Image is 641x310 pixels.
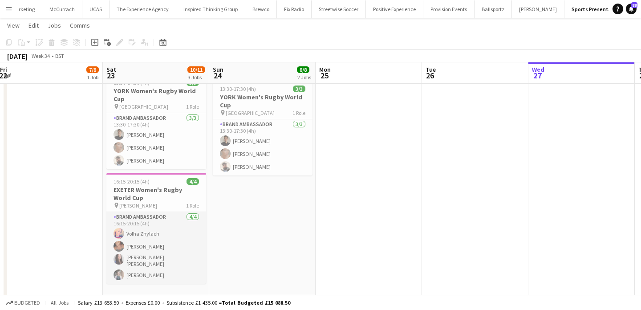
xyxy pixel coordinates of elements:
span: 26 [424,70,436,81]
span: 4/4 [187,178,199,185]
div: 1 Job [87,74,98,81]
app-job-card: 13:30-17:30 (4h)3/3YORK Women's Rugby World Cup [GEOGRAPHIC_DATA]1 RoleBrand Ambassador3/313:30-1... [106,74,206,169]
button: Fix Radio [277,0,312,18]
span: 24 [211,70,223,81]
span: Mon [319,65,331,73]
span: Sat [106,65,116,73]
span: View [7,21,20,29]
app-job-card: 16:15-20:15 (4h)4/4EXETER Women's Rugby World Cup [PERSON_NAME]1 RoleBrand Ambassador4/416:15-20:... [106,173,206,284]
h3: EXETER Women's Rugby World Cup [106,186,206,202]
button: [PERSON_NAME] [512,0,564,18]
span: 27 [531,70,544,81]
span: All jobs [49,299,70,306]
span: Budgeted [14,300,40,306]
span: Sun [213,65,223,73]
button: Ballsportz [475,0,512,18]
span: 3/3 [293,86,305,92]
span: Comms [70,21,90,29]
button: Provision Events [423,0,475,18]
div: Salary £13 653.50 + Expenses £0.00 + Subsistence £1 435.00 = [78,299,290,306]
div: 3 Jobs [188,74,205,81]
button: Budgeted [4,298,41,308]
a: Edit [25,20,42,31]
a: Comms [66,20,93,31]
span: 1 Role [186,202,199,209]
span: Jobs [48,21,61,29]
span: Edit [28,21,39,29]
span: 10/11 [187,66,205,73]
a: Jobs [44,20,65,31]
button: The Experience Agency [110,0,176,18]
a: View [4,20,23,31]
span: Wed [532,65,544,73]
button: McCurrach [42,0,82,18]
span: 7/8 [86,66,99,73]
span: 13:30-17:30 (4h) [220,86,256,92]
span: 16:15-20:15 (4h) [114,178,150,185]
button: UCAS [82,0,110,18]
span: 88 [631,2,637,8]
app-card-role: Brand Ambassador4/416:15-20:15 (4h)Volha Zhylach[PERSON_NAME][PERSON_NAME] [PERSON_NAME][PERSON_N... [106,212,206,284]
button: Streetwise Soccer [312,0,366,18]
div: [DATE] [7,52,28,61]
button: Inspired Thinking Group [176,0,245,18]
span: Week 34 [29,53,52,59]
h3: YORK Women's Rugby World Cup [106,87,206,103]
h3: YORK Women's Rugby World Cup [213,93,312,109]
button: Positive Experience [366,0,423,18]
app-card-role: Brand Ambassador3/313:30-17:30 (4h)[PERSON_NAME][PERSON_NAME][PERSON_NAME] [106,113,206,169]
a: 88 [626,4,637,14]
span: Total Budgeted £15 088.50 [222,299,290,306]
span: Tue [426,65,436,73]
span: 1 Role [186,103,199,110]
span: 1 Role [292,110,305,116]
span: 23 [105,70,116,81]
span: 8/8 [297,66,309,73]
span: 25 [318,70,331,81]
span: [GEOGRAPHIC_DATA] [226,110,275,116]
div: BST [55,53,64,59]
button: Brewco [245,0,277,18]
app-card-role: Brand Ambassador3/313:30-17:30 (4h)[PERSON_NAME][PERSON_NAME][PERSON_NAME] [213,119,312,175]
span: [PERSON_NAME] [119,202,157,209]
div: 2 Jobs [297,74,311,81]
button: Sports Presentation Co [564,0,636,18]
span: [GEOGRAPHIC_DATA] [119,103,168,110]
app-job-card: 13:30-17:30 (4h)3/3YORK Women's Rugby World Cup [GEOGRAPHIC_DATA]1 RoleBrand Ambassador3/313:30-1... [213,80,312,175]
